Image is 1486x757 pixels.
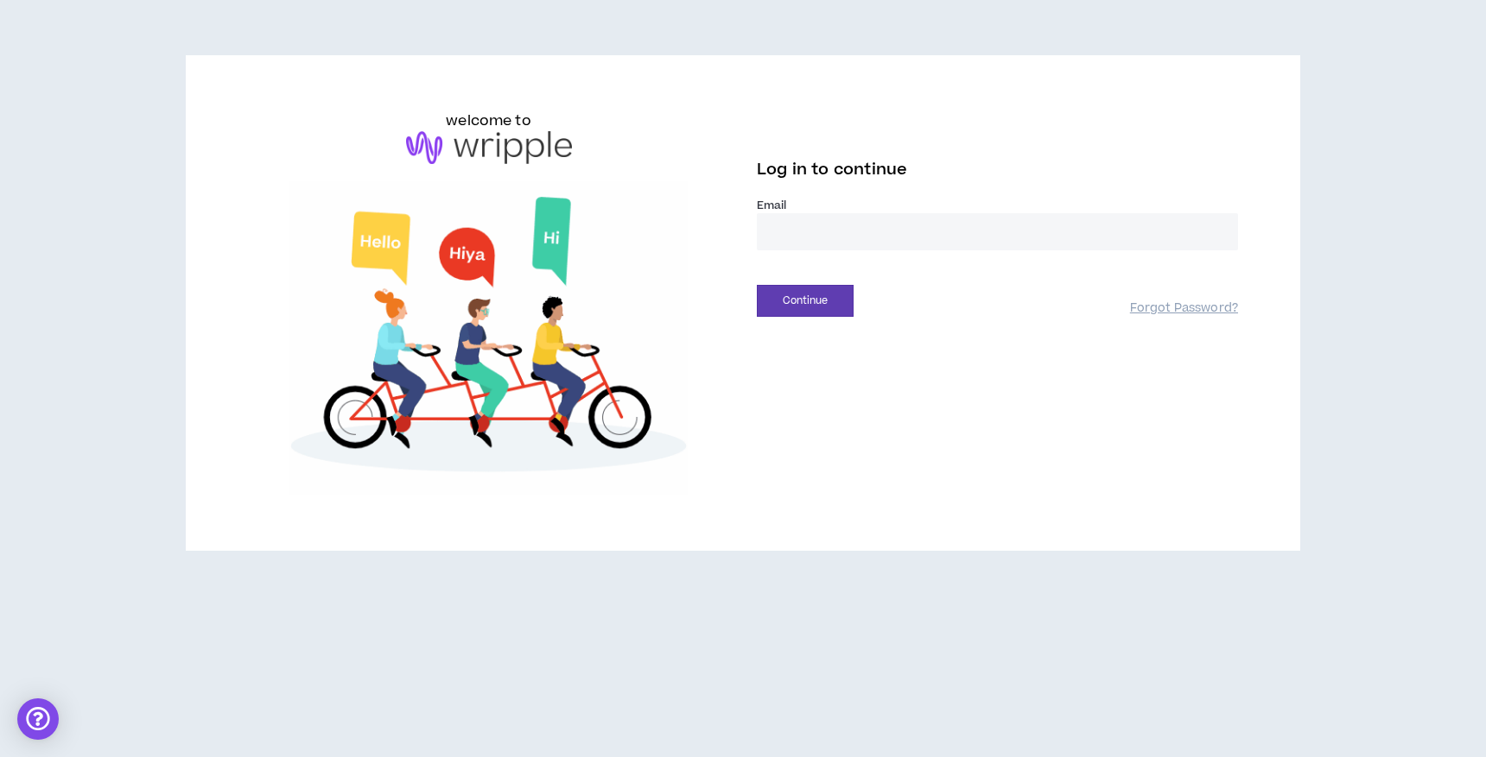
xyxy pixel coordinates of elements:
span: Log in to continue [757,159,907,180]
button: Continue [757,285,854,317]
img: logo-brand.png [406,131,572,164]
label: Email [757,198,1238,213]
a: Forgot Password? [1130,300,1238,317]
h6: welcome to [446,110,531,131]
div: Open Intercom Messenger [17,698,59,740]
img: Welcome to Wripple [248,181,729,496]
